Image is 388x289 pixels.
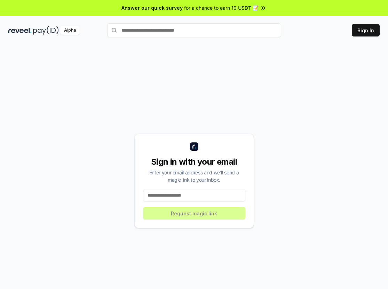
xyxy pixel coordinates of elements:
[143,169,245,183] div: Enter your email address and we’ll send a magic link to your inbox.
[60,26,80,35] div: Alpha
[184,4,259,11] span: for a chance to earn 10 USDT 📝
[33,26,59,35] img: pay_id
[143,156,245,167] div: Sign in with your email
[190,142,198,151] img: logo_small
[8,26,32,35] img: reveel_dark
[352,24,380,36] button: Sign In
[121,4,183,11] span: Answer our quick survey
